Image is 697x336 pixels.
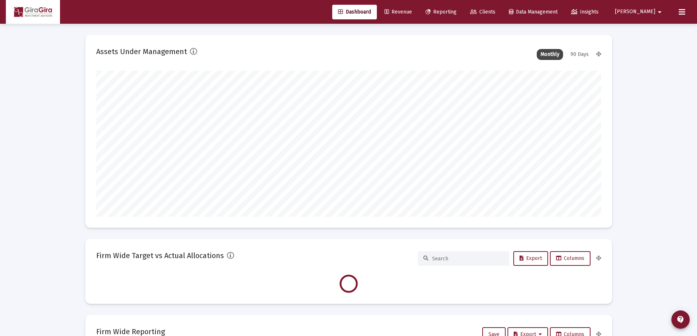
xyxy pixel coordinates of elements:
[537,49,563,60] div: Monthly
[550,251,591,266] button: Columns
[556,255,584,261] span: Columns
[655,5,664,19] mat-icon: arrow_drop_down
[470,9,495,15] span: Clients
[464,5,501,19] a: Clients
[432,256,504,262] input: Search
[567,49,592,60] div: 90 Days
[565,5,604,19] a: Insights
[11,5,55,19] img: Dashboard
[385,9,412,15] span: Revenue
[96,46,187,57] h2: Assets Under Management
[571,9,599,15] span: Insights
[332,5,377,19] a: Dashboard
[96,250,224,261] h2: Firm Wide Target vs Actual Allocations
[606,4,673,19] button: [PERSON_NAME]
[503,5,563,19] a: Data Management
[513,251,548,266] button: Export
[676,315,685,324] mat-icon: contact_support
[509,9,558,15] span: Data Management
[379,5,418,19] a: Revenue
[615,9,655,15] span: [PERSON_NAME]
[426,9,457,15] span: Reporting
[520,255,542,261] span: Export
[420,5,462,19] a: Reporting
[338,9,371,15] span: Dashboard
